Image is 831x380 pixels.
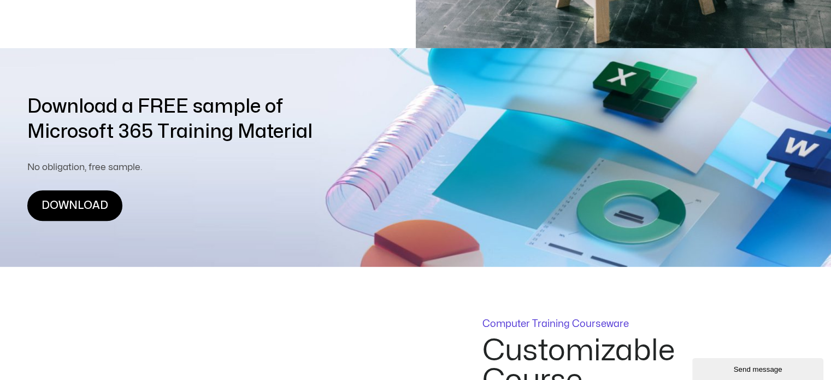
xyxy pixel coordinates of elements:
[27,94,313,144] div: Download a FREE sample of Microsoft 365 Training Material
[27,190,122,221] a: DOWNLOAD
[482,319,701,329] p: Computer Training Courseware
[692,356,826,380] iframe: chat widget
[27,161,313,174] div: No obligation, free sample.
